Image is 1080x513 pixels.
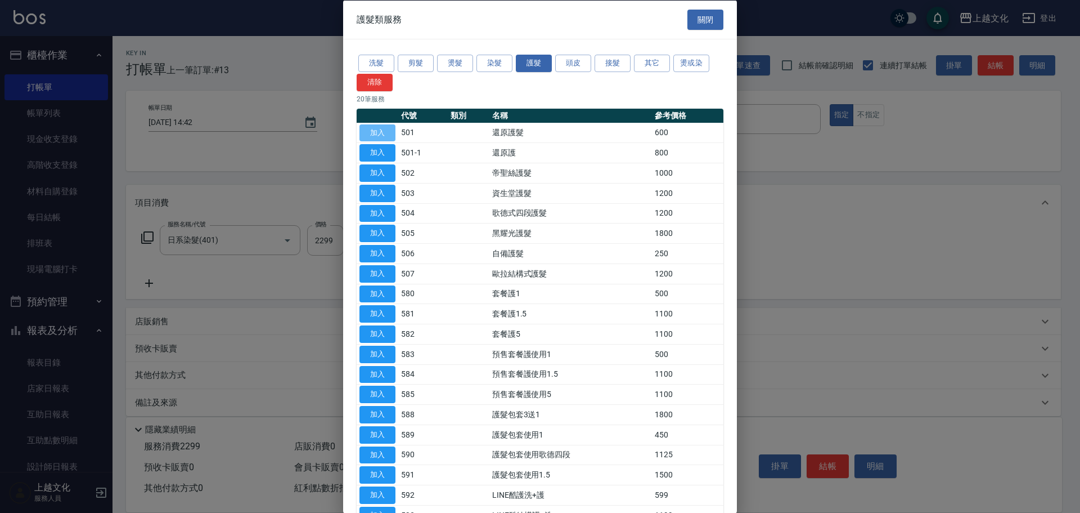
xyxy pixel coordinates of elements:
td: 800 [652,142,723,163]
td: 資生堂護髮 [489,183,652,203]
td: 黑耀光護髮 [489,223,652,243]
button: 接髮 [595,55,631,72]
td: 583 [398,344,448,364]
td: 500 [652,284,723,304]
td: 591 [398,465,448,485]
td: 581 [398,304,448,324]
button: 加入 [359,325,395,343]
button: 加入 [359,184,395,202]
td: 套餐護5 [489,324,652,344]
button: 洗髮 [358,55,394,72]
td: 250 [652,243,723,264]
td: 護髮包套3送1 [489,404,652,425]
th: 參考價格 [652,108,723,123]
td: 帝聖絲護髮 [489,163,652,183]
td: 1100 [652,304,723,324]
td: 588 [398,404,448,425]
td: 503 [398,183,448,203]
td: 500 [652,344,723,364]
td: 預售套餐護使用1.5 [489,364,652,385]
td: 504 [398,203,448,224]
td: 502 [398,163,448,183]
button: 加入 [359,487,395,504]
button: 頭皮 [555,55,591,72]
button: 加入 [359,225,395,242]
button: 加入 [359,164,395,182]
button: 加入 [359,386,395,403]
button: 染髮 [476,55,512,72]
td: 580 [398,284,448,304]
button: 加入 [359,204,395,222]
td: 預售套餐護使用5 [489,384,652,404]
td: 1000 [652,163,723,183]
p: 20 筆服務 [357,93,723,104]
button: 剪髮 [398,55,434,72]
td: 預售套餐護使用1 [489,344,652,364]
td: 501 [398,123,448,143]
td: 450 [652,425,723,445]
button: 加入 [359,305,395,323]
button: 關閉 [687,9,723,30]
td: 600 [652,123,723,143]
button: 其它 [634,55,670,72]
td: 1800 [652,404,723,425]
button: 清除 [357,73,393,91]
td: 501-1 [398,142,448,163]
td: 592 [398,485,448,505]
td: 護髮包套使用1 [489,425,652,445]
td: 590 [398,445,448,465]
button: 加入 [359,144,395,162]
button: 加入 [359,406,395,423]
td: 589 [398,425,448,445]
button: 燙髮 [437,55,473,72]
td: 1125 [652,445,723,465]
th: 類別 [448,108,489,123]
td: 1100 [652,324,723,344]
td: 599 [652,485,723,505]
td: 歐拉結構式護髮 [489,264,652,284]
button: 加入 [359,245,395,262]
td: 505 [398,223,448,243]
td: 套餐護1 [489,284,652,304]
button: 護髮 [516,55,552,72]
span: 護髮類服務 [357,14,402,25]
td: 護髮包套使用歌德四段 [489,445,652,465]
td: 506 [398,243,448,264]
td: 還原護髮 [489,123,652,143]
td: 歌德式四段護髮 [489,203,652,224]
td: LINE酷護洗+護 [489,485,652,505]
button: 加入 [359,265,395,282]
button: 加入 [359,446,395,463]
th: 代號 [398,108,448,123]
td: 585 [398,384,448,404]
button: 加入 [359,365,395,383]
td: 1200 [652,264,723,284]
td: 1800 [652,223,723,243]
td: 1100 [652,364,723,385]
td: 1200 [652,183,723,203]
td: 護髮包套使用1.5 [489,465,652,485]
td: 1100 [652,384,723,404]
button: 加入 [359,124,395,141]
td: 507 [398,264,448,284]
td: 1500 [652,465,723,485]
button: 燙或染 [673,55,709,72]
button: 加入 [359,345,395,363]
th: 名稱 [489,108,652,123]
td: 1200 [652,203,723,224]
td: 還原護 [489,142,652,163]
button: 加入 [359,426,395,443]
button: 加入 [359,285,395,302]
td: 584 [398,364,448,385]
td: 自備護髮 [489,243,652,264]
button: 加入 [359,466,395,484]
td: 套餐護1.5 [489,304,652,324]
td: 582 [398,324,448,344]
